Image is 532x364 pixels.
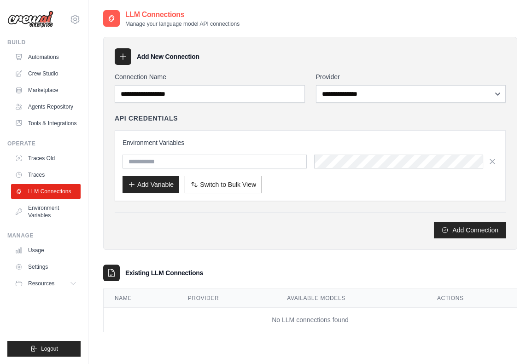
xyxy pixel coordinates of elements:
[11,168,81,182] a: Traces
[11,151,81,166] a: Traces Old
[7,11,53,28] img: Logo
[11,260,81,274] a: Settings
[11,201,81,223] a: Environment Variables
[7,140,81,147] div: Operate
[11,184,81,199] a: LLM Connections
[28,280,54,287] span: Resources
[11,99,81,114] a: Agents Repository
[185,176,262,193] button: Switch to Bulk View
[11,66,81,81] a: Crew Studio
[276,289,426,308] th: Available Models
[7,232,81,239] div: Manage
[104,289,177,308] th: Name
[11,243,81,258] a: Usage
[104,308,517,332] td: No LLM connections found
[316,72,506,81] label: Provider
[11,50,81,64] a: Automations
[125,268,203,277] h3: Existing LLM Connections
[125,20,240,28] p: Manage your language model API connections
[11,83,81,98] a: Marketplace
[115,72,305,81] label: Connection Name
[434,222,506,238] button: Add Connection
[177,289,276,308] th: Provider
[125,9,240,20] h2: LLM Connections
[7,39,81,46] div: Build
[7,341,81,357] button: Logout
[11,276,81,291] button: Resources
[123,176,179,193] button: Add Variable
[11,116,81,131] a: Tools & Integrations
[41,345,58,352] span: Logout
[200,180,256,189] span: Switch to Bulk View
[123,138,498,147] h3: Environment Variables
[426,289,517,308] th: Actions
[137,52,199,61] h3: Add New Connection
[115,114,178,123] h4: API Credentials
